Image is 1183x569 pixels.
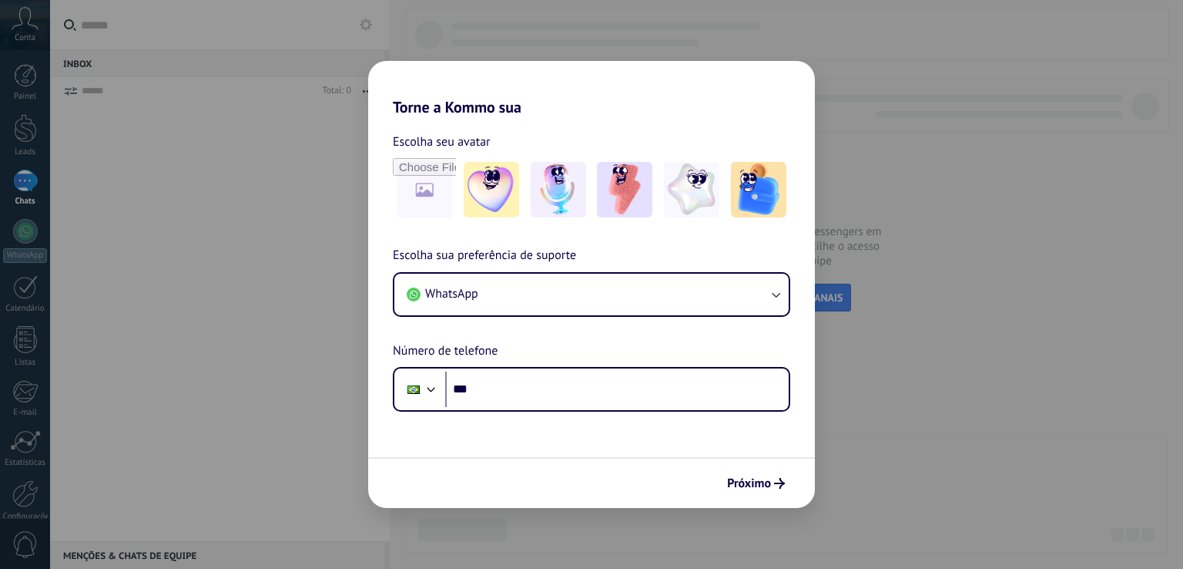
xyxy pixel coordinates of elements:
h2: Torne a Kommo sua [368,61,815,116]
span: Escolha seu avatar [393,132,491,152]
img: -3.jpeg [597,162,652,217]
button: Próximo [720,470,792,497]
img: -4.jpeg [664,162,719,217]
span: Número de telefone [393,342,498,362]
div: Brazil: + 55 [399,373,428,406]
span: Próximo [727,478,771,489]
img: -2.jpeg [531,162,586,217]
img: -5.jpeg [731,162,786,217]
span: WhatsApp [425,286,478,301]
span: Escolha sua preferência de suporte [393,246,576,266]
button: WhatsApp [394,274,789,315]
img: -1.jpeg [464,162,519,217]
